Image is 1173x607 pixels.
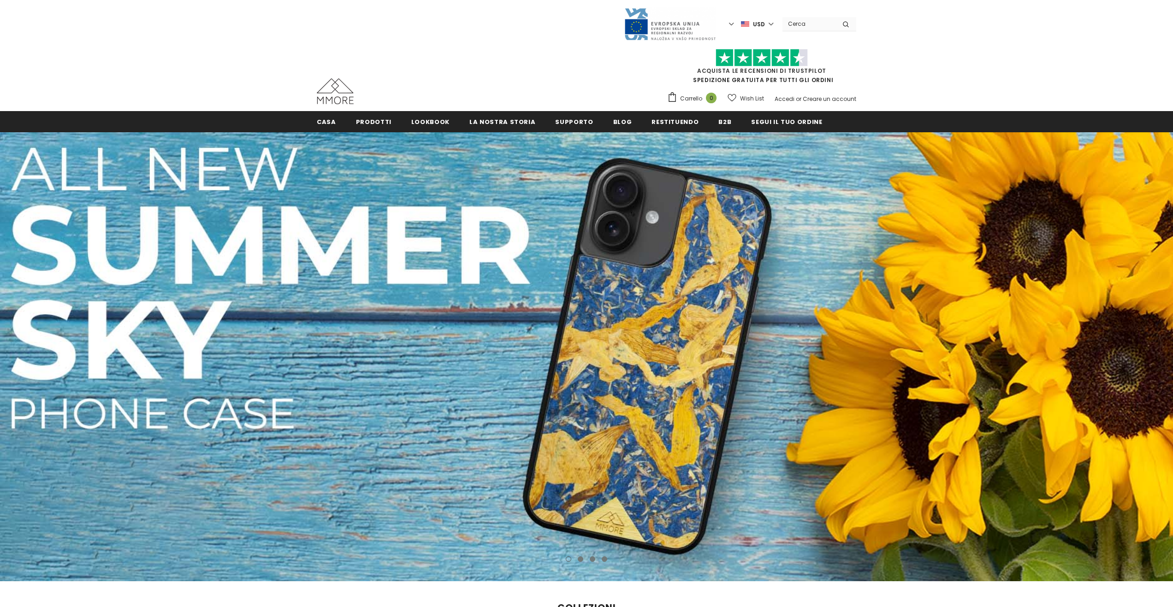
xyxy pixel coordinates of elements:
button: 1 [566,556,571,562]
span: SPEDIZIONE GRATUITA PER TUTTI GLI ORDINI [667,53,856,84]
img: USD [741,20,749,28]
a: Casa [317,111,336,132]
button: 3 [590,556,595,562]
a: Accedi [775,95,794,103]
a: Restituendo [652,111,699,132]
input: Search Site [782,17,835,30]
span: supporto [555,118,593,126]
img: Fidati di Pilot Stars [716,49,808,67]
span: Restituendo [652,118,699,126]
span: Casa [317,118,336,126]
button: 4 [602,556,607,562]
span: B2B [718,118,731,126]
a: Lookbook [411,111,450,132]
span: Wish List [740,94,764,103]
span: 0 [706,93,717,103]
button: 2 [578,556,583,562]
span: or [796,95,801,103]
img: Javni Razpis [624,7,716,41]
span: Segui il tuo ordine [751,118,822,126]
span: Carrello [680,94,702,103]
span: Blog [613,118,632,126]
a: Segui il tuo ordine [751,111,822,132]
span: La nostra storia [469,118,535,126]
a: La nostra storia [469,111,535,132]
a: Creare un account [803,95,856,103]
a: Acquista le recensioni di TrustPilot [697,67,826,75]
img: Casi MMORE [317,78,354,104]
a: supporto [555,111,593,132]
a: Blog [613,111,632,132]
a: Carrello 0 [667,92,721,106]
span: USD [753,20,765,29]
span: Lookbook [411,118,450,126]
a: Wish List [728,90,764,106]
a: Javni Razpis [624,20,716,28]
span: Prodotti [356,118,391,126]
a: Prodotti [356,111,391,132]
a: B2B [718,111,731,132]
